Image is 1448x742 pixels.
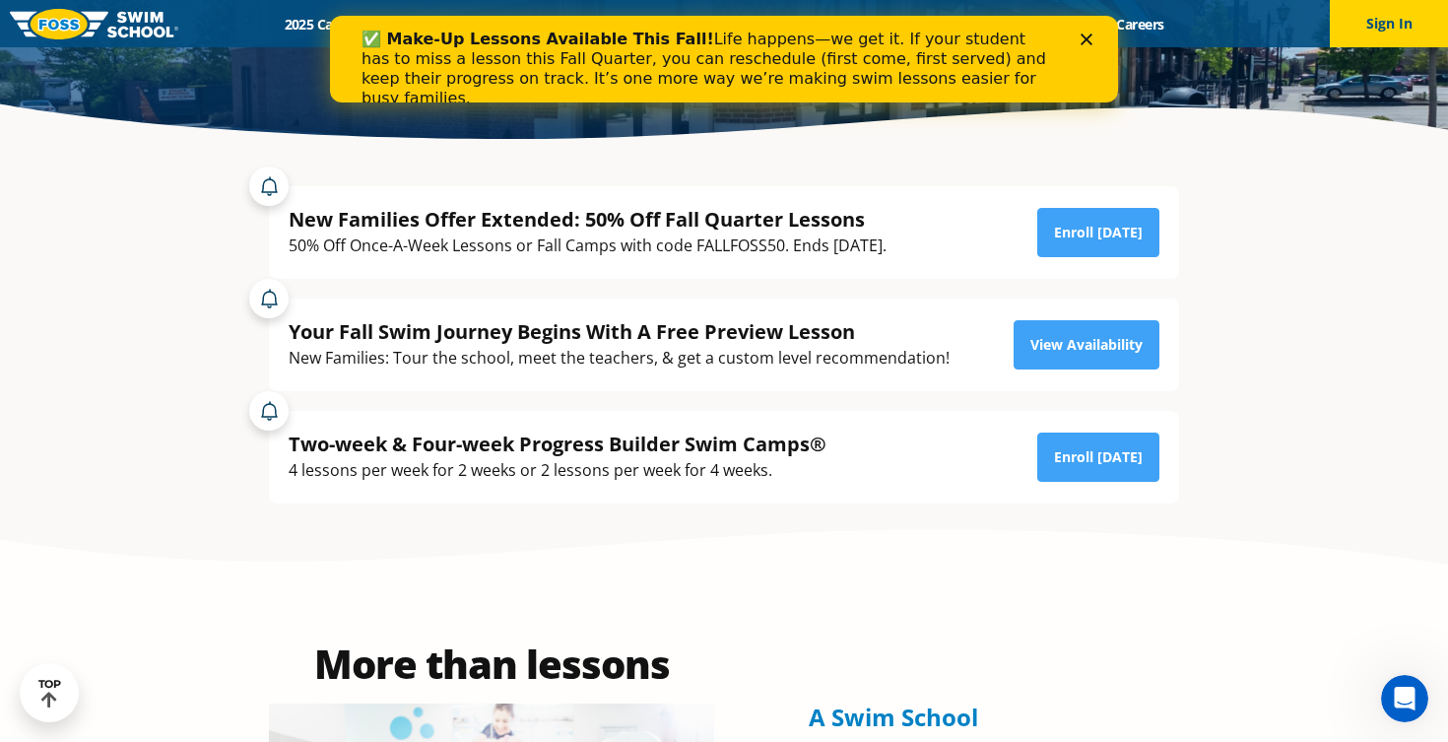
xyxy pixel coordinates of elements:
a: Blog [1037,15,1099,34]
a: Careers [1099,15,1181,34]
a: Enroll [DATE] [1037,208,1159,257]
div: Close [751,18,770,30]
a: Swim Like [PERSON_NAME] [828,15,1037,34]
iframe: Intercom live chat [1381,675,1428,722]
div: New Families Offer Extended: 50% Off Fall Quarter Lessons [289,206,887,233]
a: About [PERSON_NAME] [646,15,829,34]
a: Swim Path® Program [473,15,645,34]
iframe: Intercom live chat banner [330,16,1118,102]
div: Your Fall Swim Journey Begins With A Free Preview Lesson [289,318,950,345]
span: A Swim School [809,701,978,733]
a: 2025 Calendar [267,15,390,34]
h2: More than lessons [269,644,714,684]
a: Schools [390,15,473,34]
div: 4 lessons per week for 2 weeks or 2 lessons per week for 4 weeks. [289,457,826,484]
div: 50% Off Once-A-Week Lessons or Fall Camps with code FALLFOSS50. Ends [DATE]. [289,233,887,259]
img: FOSS Swim School Logo [10,9,178,39]
a: View Availability [1014,320,1159,370]
b: ✅ Make-Up Lessons Available This Fall! [32,14,384,33]
div: Two-week & Four-week Progress Builder Swim Camps® [289,431,826,457]
div: New Families: Tour the school, meet the teachers, & get a custom level recommendation! [289,345,950,371]
div: TOP [38,678,61,708]
a: Enroll [DATE] [1037,433,1159,482]
div: Life happens—we get it. If your student has to miss a lesson this Fall Quarter, you can reschedul... [32,14,725,93]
